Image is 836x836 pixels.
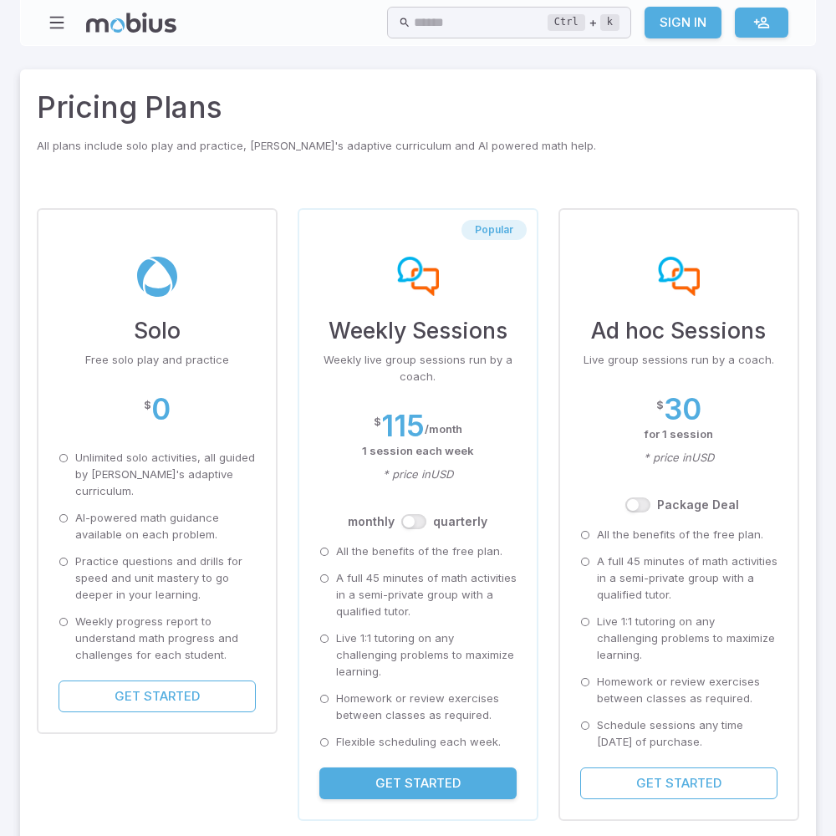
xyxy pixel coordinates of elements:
[580,313,777,347] h3: Ad hoc Sessions
[548,13,619,33] div: +
[336,734,501,751] p: Flexible scheduling each week.
[597,553,777,604] p: A full 45 minutes of math activities in a semi-private group with a qualified tutor.
[336,630,517,681] p: Live 1:1 tutoring on any challenging problems to maximize learning.
[664,392,701,426] h2: 30
[580,767,777,799] button: Get Started
[397,257,439,297] img: weekly-sessions-plan-img
[580,352,777,369] p: Live group sessions run by a coach.
[336,691,517,724] p: Homework or review exercises between classes as required.
[461,223,527,237] span: Popular
[580,426,777,443] p: for 1 session
[75,553,256,604] p: Practice questions and drills for speed and unit mastery to go deeper in your learning.
[75,614,256,664] p: Weekly progress report to understand math progress and challenges for each student.
[59,352,256,369] p: Free solo play and practice
[597,717,777,751] p: Schedule sessions any time [DATE] of purchase.
[600,14,619,31] kbd: k
[136,257,178,297] img: solo-plan-img
[319,767,517,799] button: Get Started
[37,138,799,155] p: All plans include solo play and practice, [PERSON_NAME]'s adaptive curriculum and AI powered math...
[548,14,585,31] kbd: Ctrl
[37,86,799,130] h2: Pricing Plans
[425,421,462,438] p: / month
[336,543,502,560] p: All the benefits of the free plan.
[319,443,517,460] p: 1 session each week
[597,527,763,543] p: All the benefits of the free plan.
[151,392,171,426] h2: 0
[75,450,256,500] p: Unlimited solo activities, all guided by [PERSON_NAME]'s adaptive curriculum.
[580,450,777,466] p: * price in USD
[75,510,256,543] p: AI-powered math guidance available on each problem.
[319,313,517,347] h3: Weekly Sessions
[336,570,517,620] p: A full 45 minutes of math activities in a semi-private group with a qualified tutor.
[433,513,487,530] label: quarterly
[597,614,777,664] p: Live 1:1 tutoring on any challenging problems to maximize learning.
[59,313,256,347] h3: Solo
[144,397,151,414] p: $
[597,674,777,707] p: Homework or review exercises between classes as required.
[656,397,664,414] p: $
[319,352,517,385] p: Weekly live group sessions run by a coach.
[645,7,721,38] a: Sign In
[658,257,700,297] img: ad-hoc sessions-plan-img
[59,681,256,712] button: Get Started
[657,497,739,513] label: Package Deal
[348,513,395,530] label: month ly
[381,409,425,443] h2: 115
[319,466,517,483] p: * price in USD
[374,414,381,431] p: $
